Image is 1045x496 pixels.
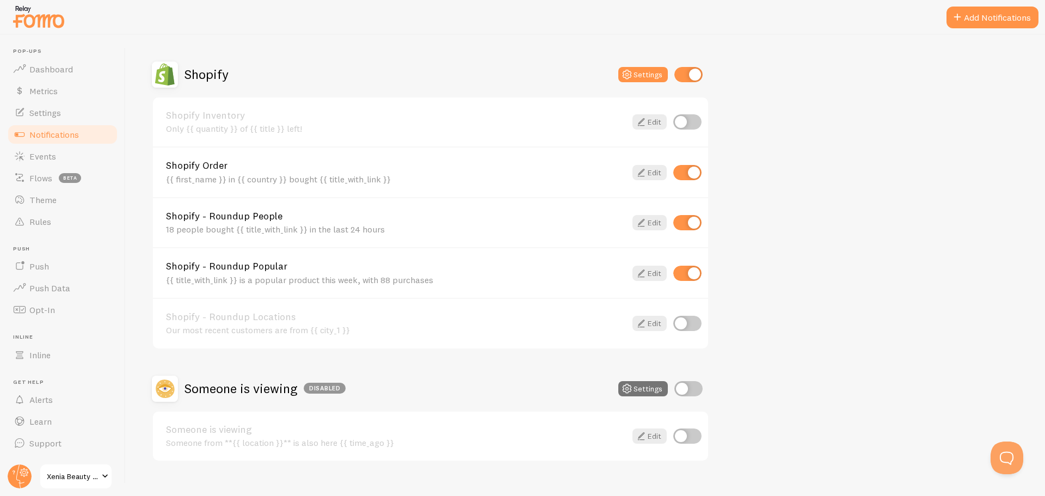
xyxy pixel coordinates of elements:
[632,215,667,230] a: Edit
[618,67,668,82] button: Settings
[29,151,56,162] span: Events
[166,275,626,285] div: {{ title_with_link }} is a popular product this week, with 88 purchases
[152,62,178,88] img: Shopify
[29,283,70,293] span: Push Data
[166,111,626,120] a: Shopify Inventory
[29,416,52,427] span: Learn
[29,304,55,315] span: Opt-In
[166,425,626,434] a: Someone is viewing
[59,173,81,183] span: beta
[7,189,119,211] a: Theme
[7,102,119,124] a: Settings
[29,64,73,75] span: Dashboard
[7,411,119,432] a: Learn
[7,80,119,102] a: Metrics
[7,167,119,189] a: Flows beta
[166,224,626,234] div: 18 people bought {{ title_with_link }} in the last 24 hours
[166,312,626,322] a: Shopify - Roundup Locations
[29,85,58,96] span: Metrics
[632,316,667,331] a: Edit
[166,161,626,170] a: Shopify Order
[39,463,113,489] a: Xenia Beauty Labs
[632,266,667,281] a: Edit
[11,3,66,30] img: fomo-relay-logo-orange.svg
[29,216,51,227] span: Rules
[13,48,119,55] span: Pop-ups
[29,107,61,118] span: Settings
[7,255,119,277] a: Push
[152,376,178,402] img: Someone is viewing
[7,145,119,167] a: Events
[13,246,119,253] span: Push
[618,381,668,396] button: Settings
[166,438,626,448] div: Someone from **{{ location }}** is also here {{ time_ago }}
[632,114,667,130] a: Edit
[29,129,79,140] span: Notifications
[29,261,49,272] span: Push
[29,173,52,183] span: Flows
[632,428,667,444] a: Edit
[29,350,51,360] span: Inline
[185,380,346,397] h2: Someone is viewing
[304,383,346,394] div: Disabled
[166,174,626,184] div: {{ first_name }} in {{ country }} bought {{ title_with_link }}
[166,261,626,271] a: Shopify - Roundup Popular
[7,277,119,299] a: Push Data
[991,442,1023,474] iframe: Help Scout Beacon - Open
[166,211,626,221] a: Shopify - Roundup People
[47,470,99,483] span: Xenia Beauty Labs
[7,432,119,454] a: Support
[29,438,62,449] span: Support
[7,58,119,80] a: Dashboard
[166,325,626,335] div: Our most recent customers are from {{ city_1 }}
[185,66,229,83] h2: Shopify
[632,165,667,180] a: Edit
[29,194,57,205] span: Theme
[7,124,119,145] a: Notifications
[7,299,119,321] a: Opt-In
[13,379,119,386] span: Get Help
[29,394,53,405] span: Alerts
[7,389,119,411] a: Alerts
[7,211,119,232] a: Rules
[166,124,626,133] div: Only {{ quantity }} of {{ title }} left!
[7,344,119,366] a: Inline
[13,334,119,341] span: Inline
